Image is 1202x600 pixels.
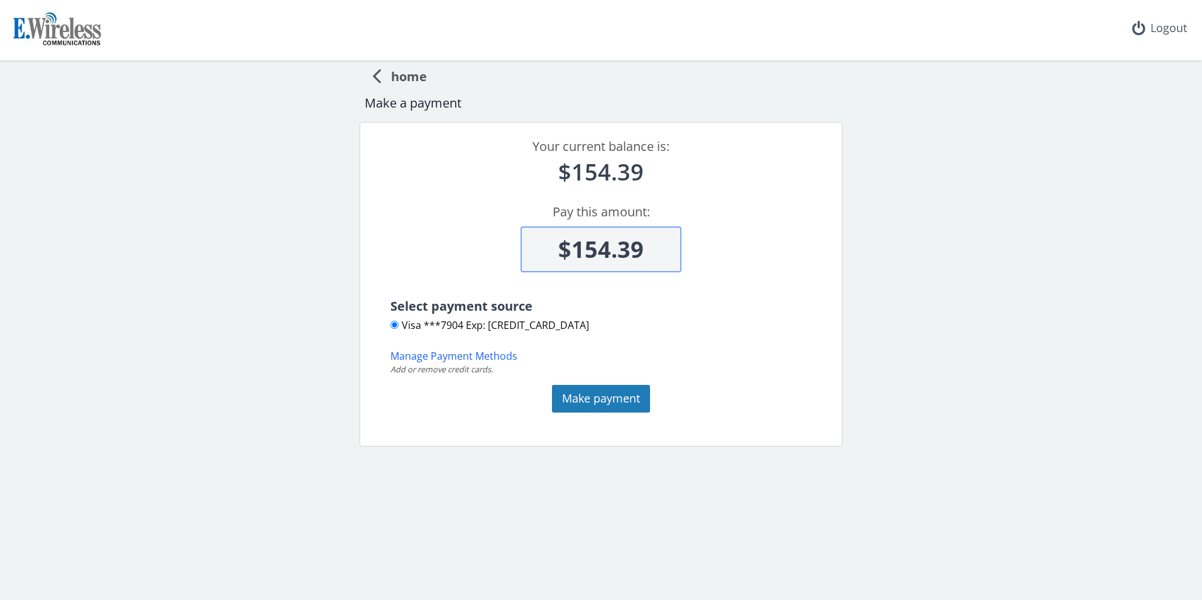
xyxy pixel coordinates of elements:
div: Add or remove credit cards. [390,364,832,375]
span: home [381,63,427,86]
button: Make payment [552,385,650,413]
div: Make a payment [365,94,837,113]
div: Pay this amount: [375,203,827,221]
button: Manage Payment Methods [390,349,517,364]
span: Select payment source [390,297,532,314]
div: $154.39 [375,156,827,188]
label: Visa ***7904 Exp: [CREDIT_CARD_DATA] [390,318,589,333]
input: Visa ***7904 Exp: [CREDIT_CARD_DATA] [390,321,399,329]
div: Your current balance is: [375,138,827,156]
